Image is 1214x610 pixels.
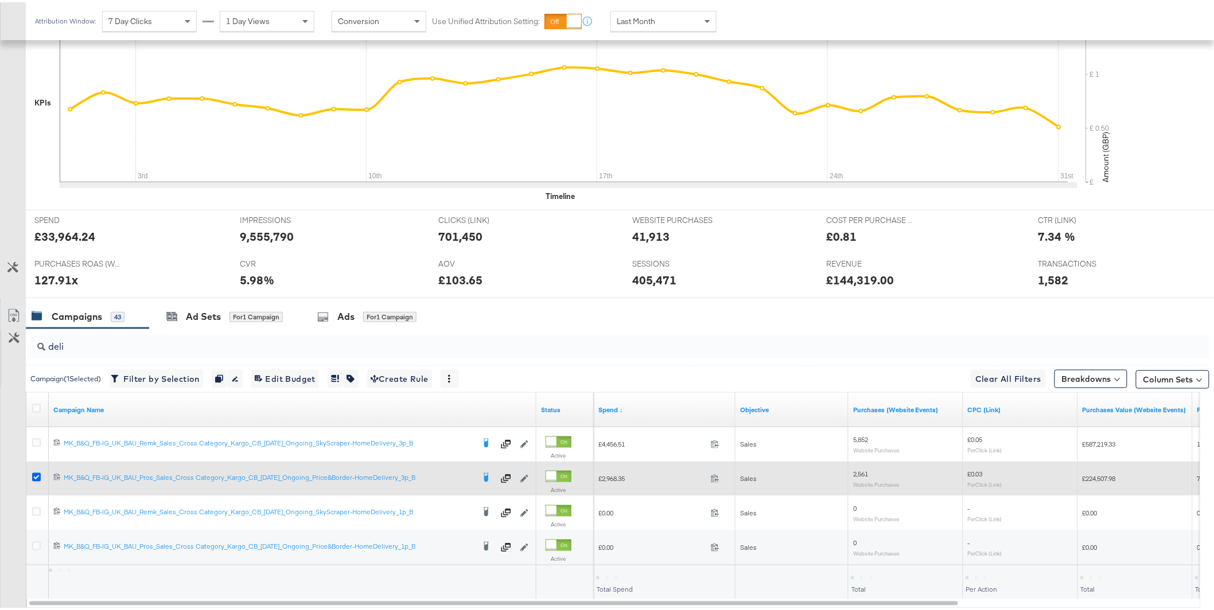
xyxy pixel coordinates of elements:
[968,513,1002,520] sub: Per Click (Link)
[853,513,900,520] sub: Website Purchases
[186,308,221,321] div: Ad Sets
[1038,213,1124,224] span: CTR (LINK)
[598,437,706,446] span: £4,456.51
[113,370,200,384] span: Filter by Selection
[34,15,96,23] div: Attribution Window:
[740,541,757,549] span: Sales
[64,471,474,480] div: MK_B&Q_FB-IG_UK_BAU_Pros_Sales_Cross Category_Kargo_CB_[DATE]_Ongoing_Price&Border-HomeDelivery_3p_B
[438,256,524,267] span: AOV
[740,472,757,480] span: Sales
[1038,226,1076,243] div: 7.34 %
[853,502,857,510] span: 0
[598,403,731,412] a: The total amount spent to date.
[546,484,571,491] label: Active
[108,14,152,24] span: 7 Day Clicks
[1083,437,1116,446] span: £587,219.33
[64,505,474,514] div: MK_B&Q_FB-IG_UK_BAU_Remk_Sales_Cross Category_Kargo_CB_[DATE]_Ongoing_SkyScraper-HomeDelivery_1p_B
[971,367,1046,386] button: Clear All Filters
[826,226,857,243] div: £0.81
[968,433,983,441] span: £0.05
[632,256,718,267] span: SESSIONS
[598,506,706,515] span: £0.00
[229,310,283,320] div: for 1 Campaign
[30,372,101,382] div: Campaign ( 1 Selected)
[240,269,274,286] div: 5.98%
[853,536,857,545] span: 0
[34,226,95,243] div: £33,964.24
[240,213,326,224] span: IMPRESSIONS
[968,502,970,510] span: -
[64,436,474,445] div: MK_B&Q_FB-IG_UK_BAU_Remk_Sales_Cross Category_Kargo_CB_[DATE]_Ongoing_SkyScraper-HomeDelivery_3p_B
[64,539,474,549] div: MK_B&Q_FB-IG_UK_BAU_Pros_Sales_Cross Category_Kargo_CB_[DATE]_Ongoing_Price&Border-HomeDelivery_1p_B
[34,256,120,267] span: PURCHASES ROAS (WEBSITE EVENTS)
[64,539,474,551] a: MK_B&Q_FB-IG_UK_BAU_Pros_Sales_Cross Category_Kargo_CB_[DATE]_Ongoing_Price&Border-HomeDelivery_1p_B
[632,269,676,286] div: 405,471
[1038,269,1069,286] div: 1,582
[64,471,474,482] a: MK_B&Q_FB-IG_UK_BAU_Pros_Sales_Cross Category_Kargo_CB_[DATE]_Ongoing_Price&Border-HomeDelivery_3p_B
[968,548,1002,554] sub: Per Click (Link)
[1197,506,1212,515] span: 0.00x
[541,403,589,412] a: Shows the current state of your Ad Campaign.
[597,582,633,591] span: Total Spend
[438,269,483,286] div: £103.65
[438,226,483,243] div: 701,450
[1083,472,1116,480] span: £224,507.98
[34,269,78,286] div: 127.91x
[367,367,432,386] button: Create Rule
[598,472,706,480] span: £2,968.35
[853,403,959,412] a: The number of times a purchase was made tracked by your Custom Audience pixel on your website aft...
[64,436,474,448] a: MK_B&Q_FB-IG_UK_BAU_Remk_Sales_Cross Category_Kargo_CB_[DATE]_Ongoing_SkyScraper-HomeDelivery_3p_B
[1055,367,1127,386] button: Breakdowns
[853,548,900,554] sub: Website Purchases
[617,14,655,24] span: Last Month
[546,449,571,457] label: Active
[1136,368,1209,386] button: Column Sets
[966,582,998,591] span: Per Action
[371,370,429,384] span: Create Rule
[240,256,326,267] span: CVR
[1101,130,1111,180] text: Amount (GBP)
[968,536,970,545] span: -
[975,370,1041,384] span: Clear All Filters
[968,479,1002,486] sub: Per Click (Link)
[111,310,124,320] div: 43
[1038,256,1124,267] span: TRANSACTIONS
[546,518,571,526] label: Active
[632,213,718,224] span: WEBSITE PURCHASES
[826,213,912,224] span: COST PER PURCHASE (WEBSITE EVENTS)
[1197,541,1212,549] span: 0.00x
[740,506,757,515] span: Sales
[251,367,319,386] button: Edit Budget
[826,269,894,286] div: £144,319.00
[1083,506,1098,515] span: £0.00
[853,444,900,451] sub: Website Purchases
[363,310,417,320] div: for 1 Campaign
[853,433,868,441] span: 5,852
[968,403,1073,412] a: The average cost for each link click you've received from your ad.
[53,403,532,412] a: Your campaign name.
[110,367,203,386] button: Filter by Selection
[52,308,102,321] div: Campaigns
[240,226,294,243] div: 9,555,790
[826,256,912,267] span: REVENUE
[740,437,757,446] span: Sales
[1083,541,1098,549] span: £0.00
[337,308,355,321] div: Ads
[632,226,670,243] div: 41,913
[598,541,706,549] span: £0.00
[45,329,1100,351] input: Search Campaigns by Name, ID or Objective
[432,14,540,25] label: Use Unified Attribution Setting:
[438,213,524,224] span: CLICKS (LINK)
[546,553,571,560] label: Active
[968,444,1002,451] sub: Per Click (Link)
[546,189,575,200] div: Timeline
[34,95,51,106] div: KPIs
[64,505,474,517] a: MK_B&Q_FB-IG_UK_BAU_Remk_Sales_Cross Category_Kargo_CB_[DATE]_Ongoing_SkyScraper-HomeDelivery_1p_B
[968,467,983,476] span: £0.03
[853,479,900,486] sub: Website Purchases
[34,213,120,224] span: SPEND
[255,370,316,384] span: Edit Budget
[338,14,379,24] span: Conversion
[740,403,844,412] a: Your campaign's objective.
[226,14,270,24] span: 1 Day Views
